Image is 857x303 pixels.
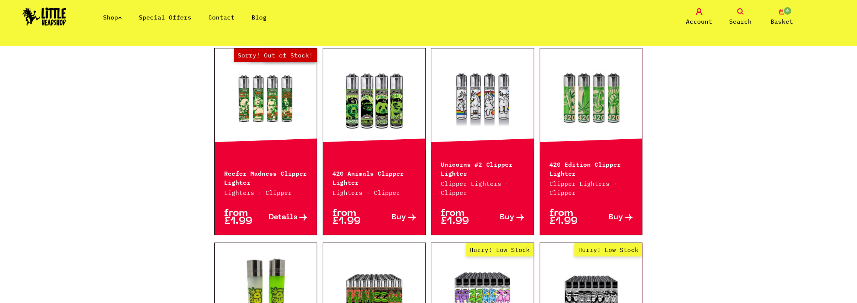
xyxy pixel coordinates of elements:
[441,159,524,177] p: Unicorns #2 Clipper Lighter
[591,210,633,225] a: Buy
[441,179,524,197] p: Clipper Lighters · Clipper
[729,17,752,26] span: Search
[574,243,642,256] span: Hurry! Low Stock
[332,168,416,186] p: 420 Animals Clipper Lighter
[482,210,524,225] a: Buy
[268,214,297,222] span: Details
[466,243,534,256] span: Hurry! Low Stock
[771,17,793,26] span: Basket
[103,14,122,21] a: Shop
[224,210,266,225] p: from £1.99
[549,159,633,177] p: 420 Edition Clipper Lighter
[23,8,66,26] img: Little Head Shop Logo
[139,14,191,21] a: Special Offers
[234,48,317,62] span: Sorry! Out of Stock!
[208,14,235,21] a: Contact
[549,210,591,225] p: from £1.99
[608,214,623,222] span: Buy
[783,6,792,15] span: 0
[265,210,307,225] a: Details
[252,14,267,21] a: Blog
[215,62,317,137] a: Out of Stock Hurry! Low Stock Sorry! Out of Stock!
[332,210,374,225] p: from £1.99
[722,8,759,26] a: Search
[391,214,406,222] span: Buy
[224,168,308,186] p: Reefer Madness Clipper Lighter
[549,179,633,197] p: Clipper Lighters · Clipper
[686,17,712,26] span: Account
[332,188,416,197] p: Lighters · Clipper
[763,8,801,26] a: 0 Basket
[224,188,308,197] p: Lighters · Clipper
[441,210,482,225] p: from £1.99
[374,210,416,225] a: Buy
[500,214,514,222] span: Buy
